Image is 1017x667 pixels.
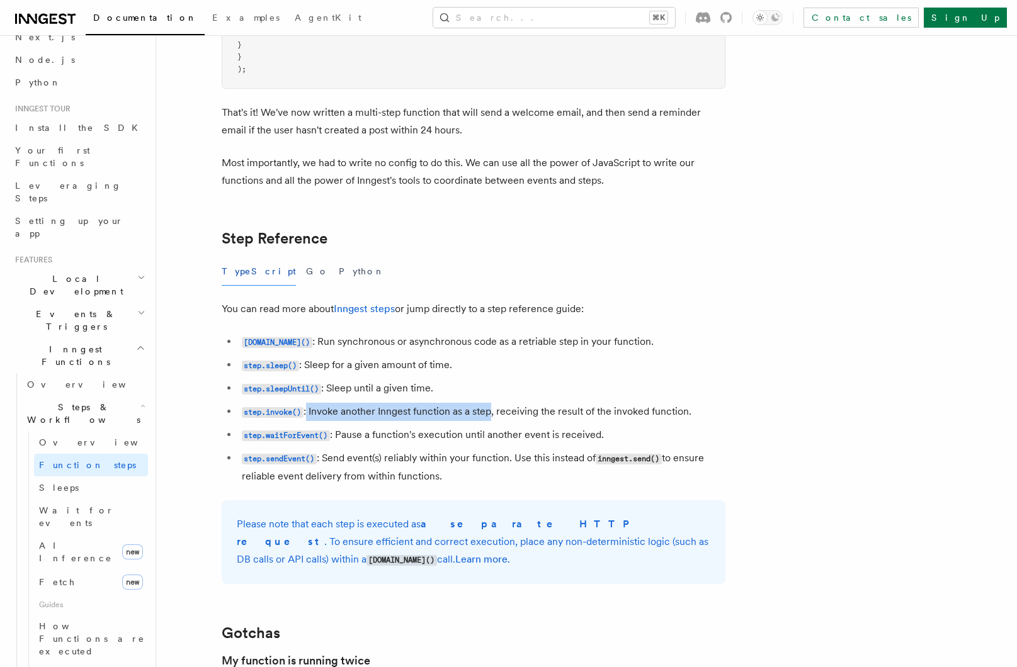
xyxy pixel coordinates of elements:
[238,356,725,374] li: : Sleep for a given amount of time.
[86,4,205,35] a: Documentation
[237,52,242,61] span: }
[10,174,148,210] a: Leveraging Steps
[10,71,148,94] a: Python
[10,267,148,303] button: Local Development
[34,569,148,595] a: Fetchnew
[334,303,395,315] a: Inngest steps
[34,534,148,569] a: AI Inferencenew
[39,541,112,563] span: AI Inference
[15,145,90,168] span: Your first Functions
[238,449,725,485] li: : Send event(s) reliably within your function. Use this instead of to ensure reliable event deliv...
[238,403,725,421] li: : Invoke another Inngest function as a step, receiving the result of the invoked function.
[242,429,330,440] a: step.waitForEvent()
[15,181,122,203] span: Leveraging Steps
[238,333,725,351] li: : Run synchronous or asynchronous code as a retriable step in your function.
[34,595,148,615] span: Guides
[237,518,637,547] strong: a separate HTTP request
[924,8,1007,28] a: Sign Up
[205,4,287,34] a: Examples
[804,8,919,28] a: Contact sales
[122,544,143,559] span: new
[10,308,137,333] span: Events & Triggers
[242,405,304,417] a: step.invoke()
[34,615,148,663] a: How Functions are executed
[237,40,242,49] span: }
[10,139,148,174] a: Your first Functions
[222,257,296,286] button: TypeScript
[306,257,329,286] button: Go
[242,382,321,394] a: step.sleepUntil()
[39,437,169,447] span: Overview
[93,13,197,23] span: Documentation
[222,230,327,247] a: Step Reference
[596,454,662,464] code: inngest.send()
[222,300,725,318] p: You can read more about or jump directly to a step reference guide:
[10,104,71,114] span: Inngest tour
[39,460,136,470] span: Function steps
[222,104,725,139] p: That's it! We've now written a multi-step function that will send a welcome email, and then send ...
[242,430,330,441] code: step.waitForEvent()
[10,116,148,139] a: Install the SDK
[242,361,299,371] code: step.sleep()
[295,13,361,23] span: AgentKit
[39,483,79,493] span: Sleeps
[10,338,148,373] button: Inngest Functions
[34,499,148,534] a: Wait for events
[22,373,148,396] a: Overview
[242,335,312,347] a: [DOMAIN_NAME]()
[10,272,137,298] span: Local Development
[34,431,148,454] a: Overview
[22,396,148,431] button: Steps & Workflows
[34,476,148,499] a: Sleeps
[22,401,140,426] span: Steps & Workflows
[10,48,148,71] a: Node.js
[39,505,114,528] span: Wait for events
[433,8,675,28] button: Search...⌘K
[10,255,52,265] span: Features
[222,154,725,189] p: Most importantly, we had to write no config to do this. We can use all the power of JavaScript to...
[238,426,725,444] li: : Pause a function's execution until another event is received.
[15,123,145,133] span: Install the SDK
[10,210,148,245] a: Setting up your app
[10,343,136,368] span: Inngest Functions
[15,216,123,238] span: Setting up your app
[10,303,148,338] button: Events & Triggers
[39,577,76,587] span: Fetch
[242,384,321,395] code: step.sleepUntil()
[10,26,148,48] a: Next.js
[34,454,148,476] a: Function steps
[39,621,145,656] span: How Functions are executed
[222,624,280,642] a: Gotchas
[15,55,75,65] span: Node.js
[237,515,710,569] p: Please note that each step is executed as . To ensure efficient and correct execution, place any ...
[242,454,317,464] code: step.sendEvent()
[287,4,369,34] a: AgentKit
[650,11,668,24] kbd: ⌘K
[753,10,783,25] button: Toggle dark mode
[242,452,317,464] a: step.sendEvent()
[242,337,312,348] code: [DOMAIN_NAME]()
[15,32,75,42] span: Next.js
[122,575,143,590] span: new
[15,77,61,87] span: Python
[455,553,508,565] a: Learn more
[27,379,157,390] span: Overview
[238,379,725,398] li: : Sleep until a given time.
[339,257,385,286] button: Python
[242,359,299,371] a: step.sleep()
[366,555,437,566] code: [DOMAIN_NAME]()
[242,407,304,418] code: step.invoke()
[212,13,280,23] span: Examples
[237,65,246,74] span: );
